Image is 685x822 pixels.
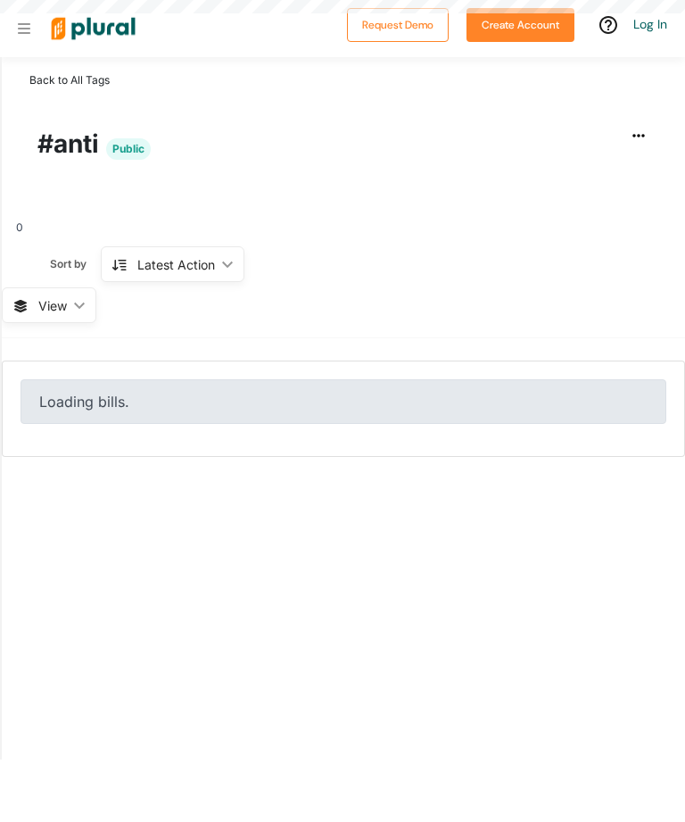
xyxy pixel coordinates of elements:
[347,8,449,42] button: Request Demo
[37,1,149,57] img: Logo for Plural
[633,16,667,32] a: Log In
[38,296,67,315] span: View
[347,14,449,33] a: Request Demo
[137,255,215,274] div: Latest Action
[21,379,666,424] div: Loading bills.
[50,256,101,272] span: Sort by
[29,73,110,87] span: Back to All Tags
[37,125,649,162] h1: #anti
[466,8,574,42] button: Create Account
[106,138,151,160] span: Public
[2,200,23,236] div: 0
[466,14,574,33] a: Create Account
[11,66,128,95] button: Back to All Tags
